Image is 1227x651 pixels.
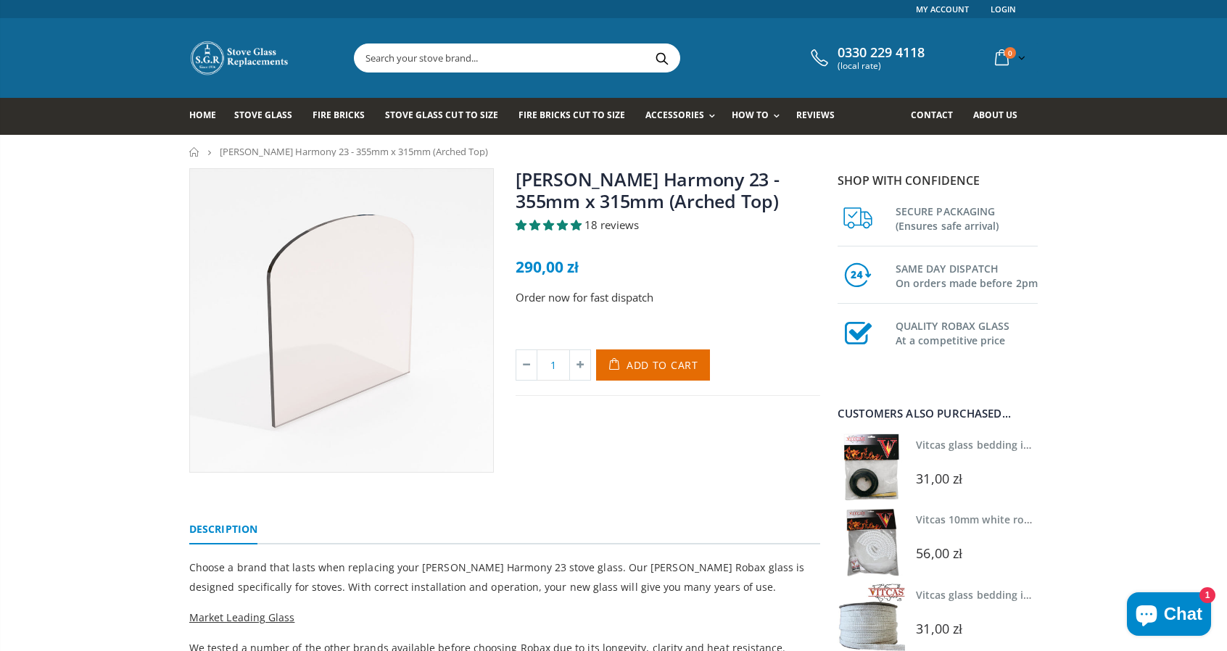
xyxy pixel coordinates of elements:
h3: SECURE PACKAGING (Ensures safe arrival) [896,202,1038,233]
span: (local rate) [838,61,925,71]
img: Stove Glass Replacement [189,40,291,76]
span: [PERSON_NAME] Harmony 23 - 355mm x 315mm (Arched Top) [220,145,488,158]
a: Home [189,98,227,135]
img: Vitcas stove glass bedding in tape [838,584,905,651]
span: 0330 229 4118 [838,45,925,61]
a: Fire Bricks [313,98,376,135]
span: Reviews [796,109,835,121]
span: How To [732,109,769,121]
a: Vitcas glass bedding in tape - 2mm x 10mm x 2 meters [916,438,1186,452]
a: Reviews [796,98,846,135]
span: Home [189,109,216,121]
button: Search [645,44,678,72]
span: 31,00 zł [916,620,962,637]
a: 0 [989,43,1028,72]
span: Add to Cart [627,358,698,372]
span: Fire Bricks Cut To Size [519,109,625,121]
span: Stove Glass [234,109,292,121]
p: Shop with confidence [838,172,1038,189]
a: Description [189,515,257,544]
span: 290,00 zł [516,257,579,277]
span: 31,00 zł [916,470,962,487]
a: Contact [911,98,964,135]
inbox-online-store-chat: Shopify online store chat [1123,592,1215,639]
span: Stove Glass Cut To Size [385,109,497,121]
a: Accessories [645,98,722,135]
span: Market Leading Glass [189,610,294,624]
img: Vitcas stove glass bedding in tape [838,434,905,501]
span: 0 [1004,47,1016,59]
a: Fire Bricks Cut To Size [519,98,636,135]
img: gradualarchedtopstoveglass_800x_crop_center.jpg [190,169,493,472]
a: Stove Glass Cut To Size [385,98,508,135]
span: 4.94 stars [516,217,584,232]
span: Choose a brand that lasts when replacing your [PERSON_NAME] Harmony 23 stove glass. Our [PERSON_N... [189,560,804,594]
span: 56,00 zł [916,544,962,562]
span: Accessories [645,109,704,121]
a: About us [973,98,1028,135]
h3: QUALITY ROBAX GLASS At a competitive price [896,316,1038,348]
span: Fire Bricks [313,109,365,121]
input: Search your stove brand... [355,44,842,72]
a: [PERSON_NAME] Harmony 23 - 355mm x 315mm (Arched Top) [516,167,780,213]
a: Vitcas 10mm white rope kit - includes rope seal and glue! [916,513,1200,526]
span: About us [973,109,1017,121]
a: How To [732,98,787,135]
span: Contact [911,109,953,121]
a: 0330 229 4118 (local rate) [807,45,925,71]
a: Stove Glass [234,98,303,135]
a: Vitcas glass bedding in tape - 2mm x 15mm x 2 meters (White) [916,588,1224,602]
span: 18 reviews [584,217,639,232]
button: Add to Cart [596,349,710,381]
p: Order now for fast dispatch [516,289,820,306]
div: Customers also purchased... [838,408,1038,419]
img: Vitcas white rope, glue and gloves kit 10mm [838,508,905,576]
a: Home [189,147,200,157]
h3: SAME DAY DISPATCH On orders made before 2pm [896,259,1038,291]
